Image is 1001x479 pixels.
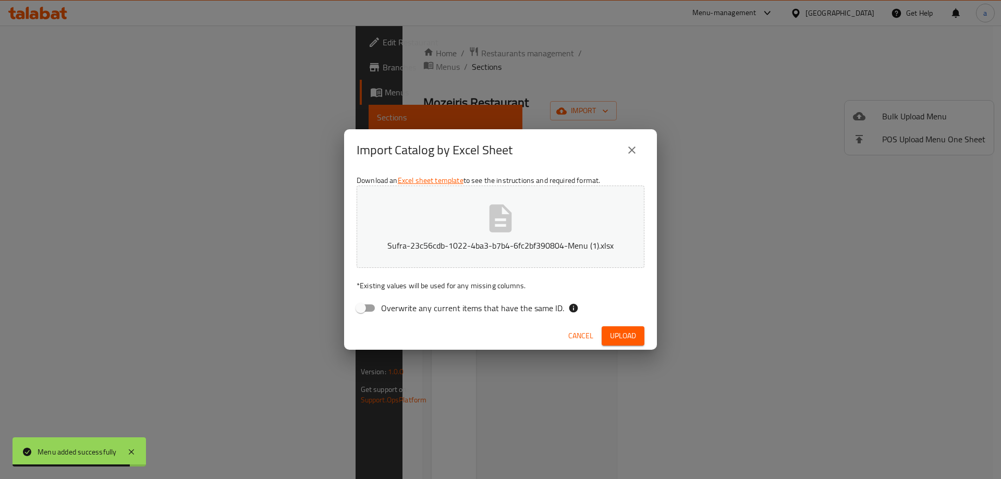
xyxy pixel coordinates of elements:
[568,329,593,342] span: Cancel
[357,280,644,291] p: Existing values will be used for any missing columns.
[602,326,644,346] button: Upload
[357,186,644,268] button: Sufra-23c56cdb-1022-4ba3-b7b4-6fc2bf390804-Menu (1).xlsx
[373,239,628,252] p: Sufra-23c56cdb-1022-4ba3-b7b4-6fc2bf390804-Menu (1).xlsx
[564,326,597,346] button: Cancel
[398,174,463,187] a: Excel sheet template
[38,446,117,458] div: Menu added successfully
[381,302,564,314] span: Overwrite any current items that have the same ID.
[344,171,657,322] div: Download an to see the instructions and required format.
[619,138,644,163] button: close
[610,329,636,342] span: Upload
[357,142,512,158] h2: Import Catalog by Excel Sheet
[568,303,579,313] svg: If the overwrite option isn't selected, then the items that match an existing ID will be ignored ...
